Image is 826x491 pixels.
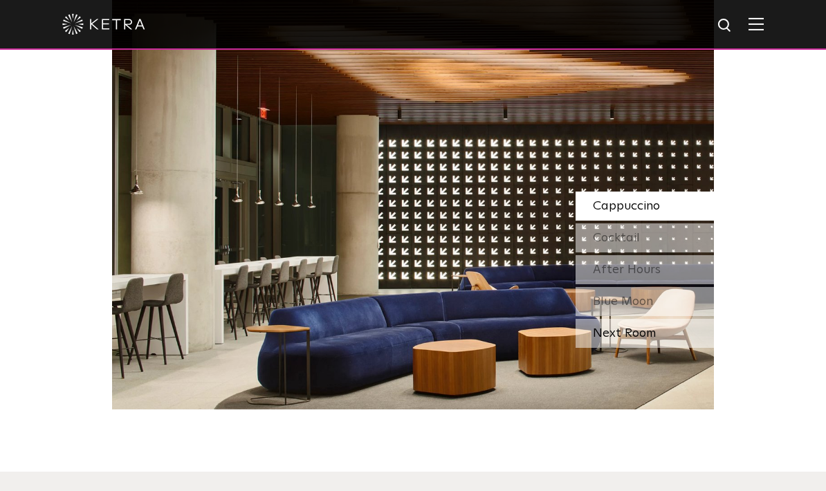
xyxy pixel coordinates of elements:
[576,319,714,348] div: Next Room
[593,263,661,276] span: After Hours
[593,295,653,308] span: Blue Moon
[749,17,764,30] img: Hamburger%20Nav.svg
[593,232,640,244] span: Cocktail
[593,200,660,212] span: Cappuccino
[62,14,145,35] img: ketra-logo-2019-white
[717,17,734,35] img: search icon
